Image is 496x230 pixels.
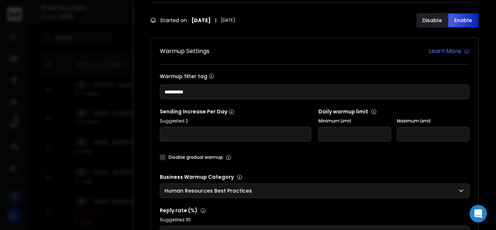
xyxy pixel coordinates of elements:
[448,13,479,28] button: Enable
[168,154,223,160] label: Disable gradual warmup
[160,217,469,223] p: Suggested 35
[215,17,216,24] span: |
[318,118,391,124] label: Minimum Limit
[164,187,255,194] p: Human Resources Best Practices
[397,118,469,124] label: Maximum Limit
[160,108,311,115] p: Sending Increase Per Day
[318,108,470,115] p: Daily warmup limit
[469,205,487,222] div: Open Intercom Messenger
[416,13,479,28] button: DisableEnable
[429,47,469,56] a: Learn More
[160,47,210,56] h1: Warmup Settings
[160,173,469,181] p: Business Warmup Category
[160,207,469,214] p: Reply rate (%)
[221,17,235,23] span: [DATE]
[191,17,211,24] strong: [DATE]
[416,13,448,28] button: Disable
[160,118,311,124] p: Suggested 2
[151,17,235,24] div: Started on
[160,73,469,79] label: Warmup filter tag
